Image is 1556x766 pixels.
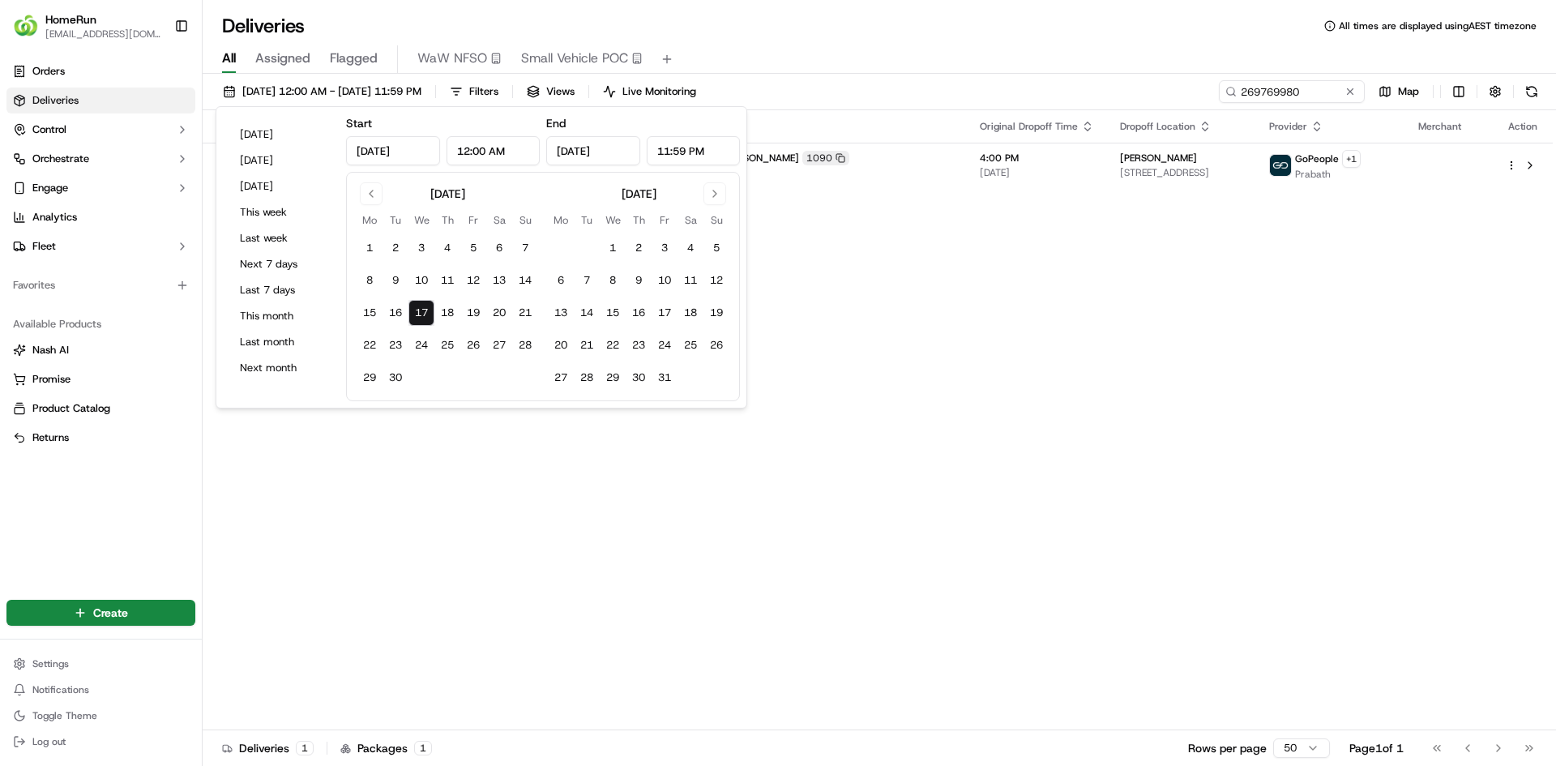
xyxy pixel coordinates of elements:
label: End [546,116,566,131]
button: 13 [486,267,512,293]
button: This month [233,305,330,327]
div: Page 1 of 1 [1349,740,1404,756]
button: [EMAIL_ADDRESS][DOMAIN_NAME] [45,28,161,41]
span: Orders [32,64,65,79]
span: Prabath [1295,168,1361,181]
button: 2 [626,235,652,261]
button: Refresh [1520,80,1543,103]
div: Deliveries [222,740,314,756]
button: 16 [383,300,408,326]
button: 12 [460,267,486,293]
th: Saturday [486,212,512,229]
a: Deliveries [6,88,195,113]
th: Saturday [678,212,703,229]
div: Packages [340,740,432,756]
span: Fleet [32,239,56,254]
span: Settings [32,657,69,670]
span: Merchant [1418,120,1461,133]
button: 23 [383,332,408,358]
button: 1 [600,235,626,261]
a: Promise [13,372,189,387]
button: 21 [512,300,538,326]
button: 20 [548,332,574,358]
button: 10 [652,267,678,293]
button: Next 7 days [233,253,330,276]
button: Live Monitoring [596,80,703,103]
button: 24 [408,332,434,358]
input: Time [647,136,741,165]
span: Nash AI [32,343,69,357]
button: 12 [703,267,729,293]
span: Toggle Theme [32,709,97,722]
button: Go to next month [703,182,726,205]
button: This week [233,201,330,224]
div: Action [1506,120,1540,133]
button: 8 [600,267,626,293]
button: 15 [357,300,383,326]
button: Last week [233,227,330,250]
button: 9 [626,267,652,293]
button: 22 [357,332,383,358]
span: Control [32,122,66,137]
button: 18 [434,300,460,326]
button: Views [519,80,582,103]
button: 13 [548,300,574,326]
button: 6 [548,267,574,293]
div: 1 [414,741,432,755]
span: Engage [32,181,68,195]
button: Product Catalog [6,396,195,422]
button: 5 [703,235,729,261]
button: 11 [434,267,460,293]
button: 18 [678,300,703,326]
button: 21 [574,332,600,358]
p: Rows per page [1188,740,1267,756]
a: Analytics [6,204,195,230]
button: 15 [600,300,626,326]
input: Date [546,136,640,165]
div: 1090 [802,151,849,165]
button: Go to previous month [360,182,383,205]
button: 14 [574,300,600,326]
span: Dropoff Location [1120,120,1195,133]
span: Deliveries [32,93,79,108]
button: +1 [1342,150,1361,168]
button: Settings [6,653,195,675]
button: Nash AI [6,337,195,363]
button: 26 [460,332,486,358]
span: Create [93,605,128,621]
th: Sunday [703,212,729,229]
button: 20 [486,300,512,326]
span: Live Monitoring [622,84,696,99]
button: 26 [703,332,729,358]
button: Engage [6,175,195,201]
span: Orchestrate [32,152,89,166]
span: All times are displayed using AEST timezone [1339,19,1537,32]
button: 5 [460,235,486,261]
span: [PERSON_NAME] [1120,152,1197,165]
div: Available Products [6,311,195,337]
button: 22 [600,332,626,358]
button: HomeRun [45,11,96,28]
th: Tuesday [383,212,408,229]
button: 25 [678,332,703,358]
div: Favorites [6,272,195,298]
button: Next month [233,357,330,379]
button: 27 [548,365,574,391]
h1: Deliveries [222,13,305,39]
a: Product Catalog [13,401,189,416]
a: Returns [13,430,189,445]
span: Small Vehicle POC [521,49,628,68]
th: Friday [652,212,678,229]
button: 7 [574,267,600,293]
span: Views [546,84,575,99]
button: 23 [626,332,652,358]
span: Provider [1269,120,1307,133]
button: 4 [434,235,460,261]
button: Last month [233,331,330,353]
div: [DATE] [622,186,656,202]
button: [DATE] [233,175,330,198]
span: Map [1398,84,1419,99]
span: GoPeople [1295,152,1339,165]
span: All [222,49,236,68]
